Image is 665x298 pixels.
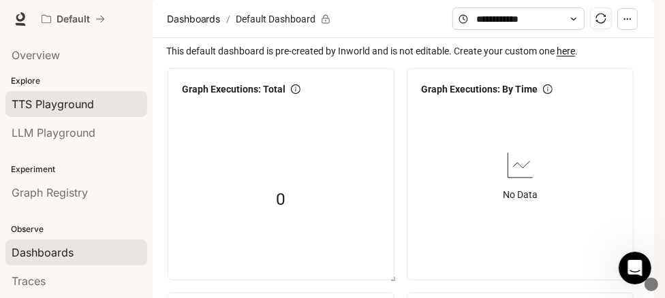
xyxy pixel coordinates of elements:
[557,46,575,56] a: here
[166,44,643,59] span: This default dashboard is pre-created by Inworld and is not editable. Create your custom one .
[421,82,538,97] span: Graph Executions: By Time
[167,11,220,27] span: Dashboards
[35,5,111,33] button: All workspaces
[233,6,318,32] article: Default Dashboard
[503,187,538,202] article: No Data
[164,11,223,27] button: Dashboards
[291,84,300,94] span: info-circle
[226,12,230,27] span: /
[619,252,651,284] iframe: Intercom live chat
[645,278,658,291] div: Click to open Word Count popup
[543,84,553,94] span: info-circle
[596,13,606,24] span: sync
[182,82,285,97] span: Graph Executions: Total
[277,186,286,212] span: 0
[57,14,90,25] p: Default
